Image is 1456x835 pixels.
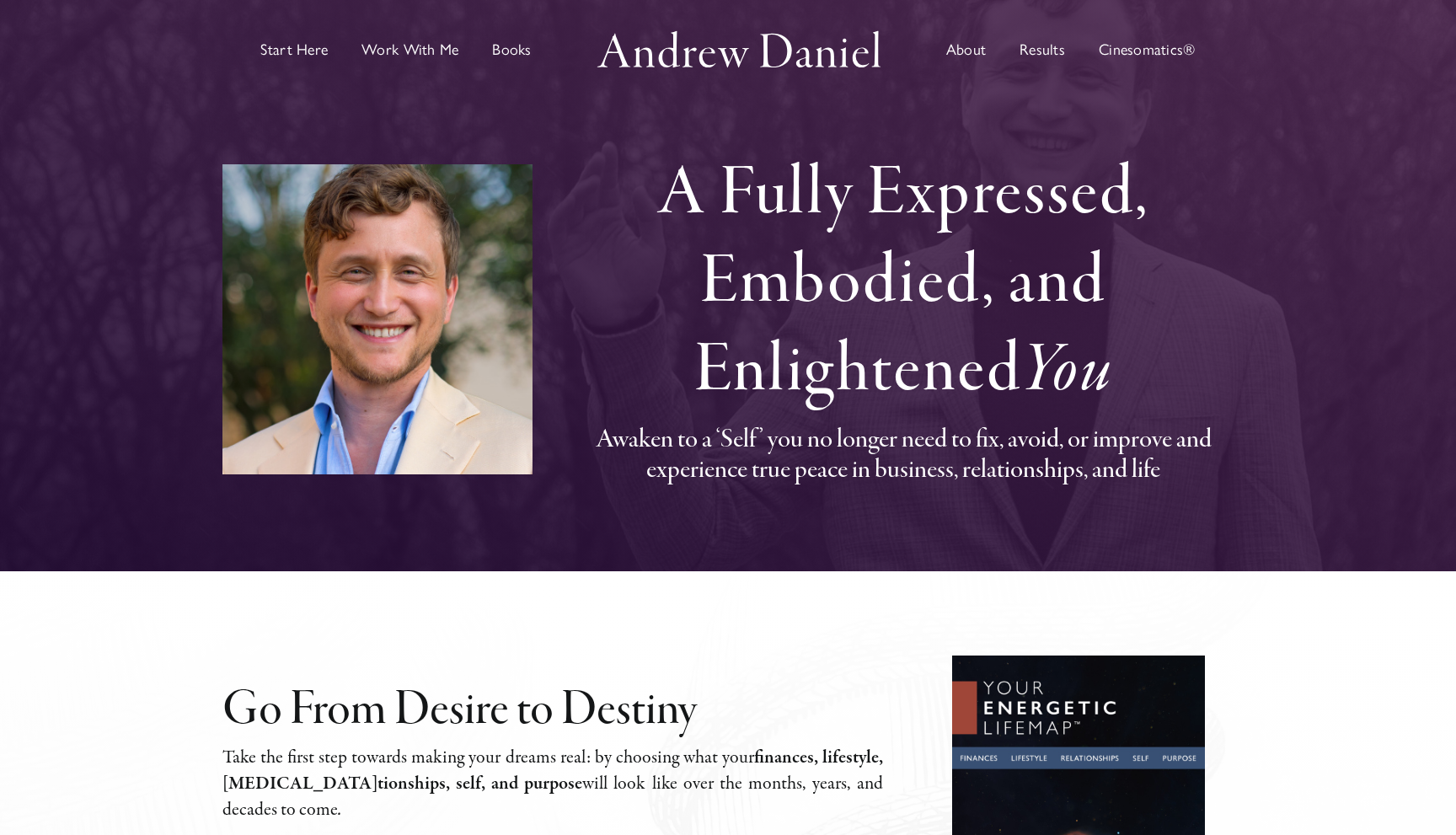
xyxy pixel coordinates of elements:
[1099,3,1196,96] a: Cinesomatics®
[222,164,533,474] img: andrew-daniel-2023–3‑headshot-50
[1020,42,1065,57] span: Results
[361,3,458,96] a: Work with Andrew in groups or private sessions
[1021,327,1112,417] em: You
[260,42,328,57] span: Start Here
[338,797,342,822] i: .
[591,26,886,72] img: Andrew Daniel Logo
[492,3,531,96] a: Discover books written by Andrew Daniel
[260,3,328,96] a: Start Here
[1020,3,1065,96] a: Results
[222,745,883,796] b: finances, lifestyle, [MEDICAL_DATA]­tion­ships, self, and pur­pose
[222,685,883,737] h2: Go From Desire to Destiny
[492,42,531,57] span: Books
[946,42,986,57] span: About
[946,3,986,96] a: About
[1099,42,1196,57] span: Cinesomatics®
[573,426,1234,488] h3: Awaken to a ‘Self’ you no longer need to fix, avoid, or improve and experience true peace in busi...
[573,152,1234,417] h1: A Fully Expressed, Embodied, and Enlightened
[222,745,883,822] p: Take the first step towards mak­ing your dreams real: by choos­ing what your will look like over ...
[361,42,458,57] span: Work With Me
